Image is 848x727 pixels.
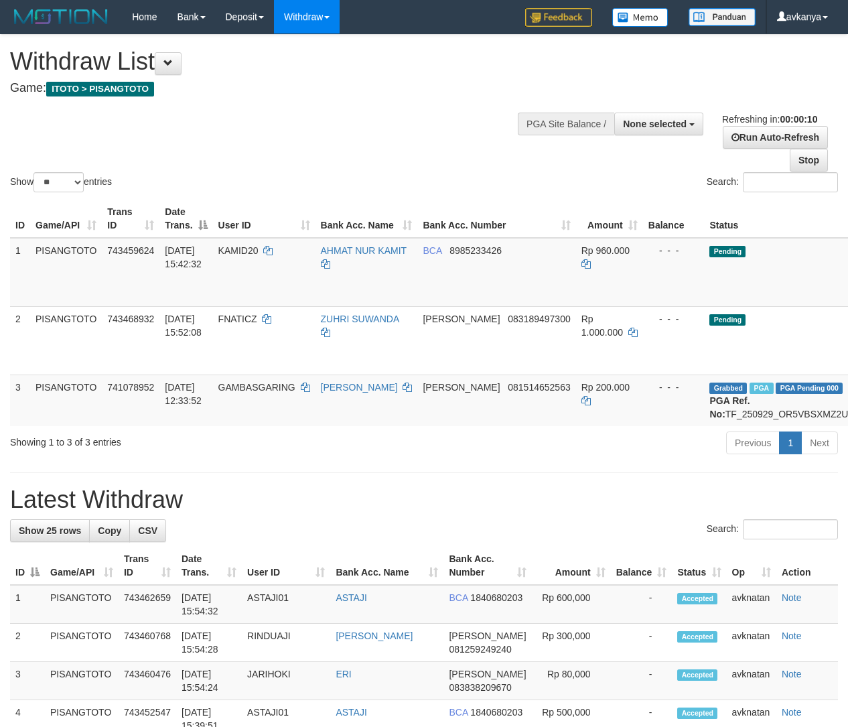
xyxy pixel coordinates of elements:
[750,383,773,394] span: Marked by avkdimas
[612,8,668,27] img: Button%20Memo.svg
[336,631,413,641] a: [PERSON_NAME]
[10,7,112,27] img: MOTION_logo.png
[10,519,90,542] a: Show 25 rows
[709,314,746,326] span: Pending
[159,200,212,238] th: Date Trans.: activate to sort column descending
[470,592,522,603] span: Copy 1840680203 to clipboard
[336,707,366,718] a: ASTAJI
[722,114,817,125] span: Refreshing in:
[782,592,802,603] a: Note
[648,244,699,257] div: - - -
[723,126,828,149] a: Run Auto-Refresh
[782,631,802,641] a: Note
[611,624,673,662] td: -
[107,382,154,393] span: 741078952
[532,547,610,585] th: Amount: activate to sort column ascending
[727,624,776,662] td: avknatan
[532,624,610,662] td: Rp 300,000
[743,519,838,539] input: Search:
[423,382,500,393] span: [PERSON_NAME]
[449,644,511,655] span: Copy 081259249240 to clipboard
[508,314,570,324] span: Copy 083189497300 to clipboard
[423,245,441,256] span: BCA
[242,585,330,624] td: ASTAJI01
[10,486,838,513] h1: Latest Withdraw
[242,547,330,585] th: User ID: activate to sort column ascending
[30,375,102,426] td: PISANGTOTO
[518,113,614,135] div: PGA Site Balance /
[614,113,703,135] button: None selected
[242,662,330,700] td: JARIHOKI
[677,669,717,681] span: Accepted
[138,525,157,536] span: CSV
[165,382,202,406] span: [DATE] 12:33:52
[776,547,838,585] th: Action
[30,306,102,375] td: PISANGTOTO
[119,624,176,662] td: 743460768
[321,245,407,256] a: AHMAT NUR KAMIT
[611,662,673,700] td: -
[801,432,838,454] a: Next
[611,547,673,585] th: Balance: activate to sort column ascending
[119,585,176,624] td: 743462659
[176,547,242,585] th: Date Trans.: activate to sort column ascending
[30,200,102,238] th: Game/API: activate to sort column ascending
[709,246,746,257] span: Pending
[581,382,630,393] span: Rp 200.000
[417,200,575,238] th: Bank Acc. Number: activate to sort column ascending
[576,200,643,238] th: Amount: activate to sort column ascending
[707,519,838,539] label: Search:
[707,172,838,192] label: Search:
[107,245,154,256] span: 743459624
[672,547,726,585] th: Status: activate to sort column ascending
[449,707,468,718] span: BCA
[10,200,30,238] th: ID
[648,312,699,326] div: - - -
[10,306,30,375] td: 2
[10,48,552,75] h1: Withdraw List
[10,172,112,192] label: Show entries
[743,172,838,192] input: Search:
[321,382,398,393] a: [PERSON_NAME]
[10,662,45,700] td: 3
[443,547,532,585] th: Bank Acc. Number: activate to sort column ascending
[709,395,750,419] b: PGA Ref. No:
[107,314,154,324] span: 743468932
[726,432,780,454] a: Previous
[10,585,45,624] td: 1
[213,200,315,238] th: User ID: activate to sort column ascending
[677,631,717,643] span: Accepted
[10,547,45,585] th: ID: activate to sort column descending
[119,547,176,585] th: Trans ID: activate to sort column ascending
[10,375,30,426] td: 3
[449,631,526,641] span: [PERSON_NAME]
[727,585,776,624] td: avknatan
[10,82,552,95] h4: Game:
[532,662,610,700] td: Rp 80,000
[709,383,747,394] span: Grabbed
[176,624,242,662] td: [DATE] 15:54:28
[218,245,259,256] span: KAMID20
[10,624,45,662] td: 2
[581,245,630,256] span: Rp 960.000
[129,519,166,542] a: CSV
[782,669,802,679] a: Note
[336,592,366,603] a: ASTAJI
[330,547,443,585] th: Bank Acc. Name: activate to sort column ascending
[119,662,176,700] td: 743460476
[611,585,673,624] td: -
[449,592,468,603] span: BCA
[45,547,119,585] th: Game/API: activate to sort column ascending
[727,547,776,585] th: Op: activate to sort column ascending
[165,314,202,338] span: [DATE] 15:52:08
[776,383,843,394] span: PGA Pending
[581,314,623,338] span: Rp 1.000.000
[782,707,802,718] a: Note
[648,381,699,394] div: - - -
[449,669,526,679] span: [PERSON_NAME]
[165,245,202,269] span: [DATE] 15:42:32
[423,314,500,324] span: [PERSON_NAME]
[321,314,399,324] a: ZUHRI SUWANDA
[779,432,802,454] a: 1
[45,585,119,624] td: PISANGTOTO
